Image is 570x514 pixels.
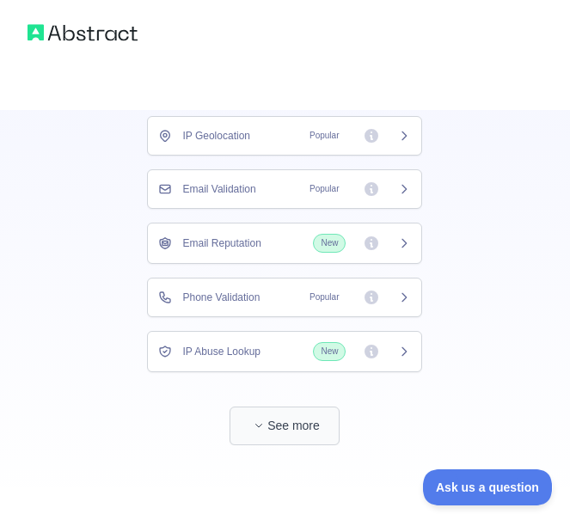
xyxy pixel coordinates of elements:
span: New [313,234,346,253]
span: New [313,342,346,361]
img: Abstract logo [28,21,138,45]
span: Email Validation [182,182,255,196]
span: IP Geolocation [182,129,250,143]
span: Popular [303,181,346,198]
iframe: Toggle Customer Support [423,469,553,505]
span: Phone Validation [182,291,260,304]
span: Popular [303,289,346,306]
span: Email Reputation [182,236,260,250]
span: IP Abuse Lookup [182,345,260,358]
span: Popular [303,127,346,144]
button: See more [230,407,340,445]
